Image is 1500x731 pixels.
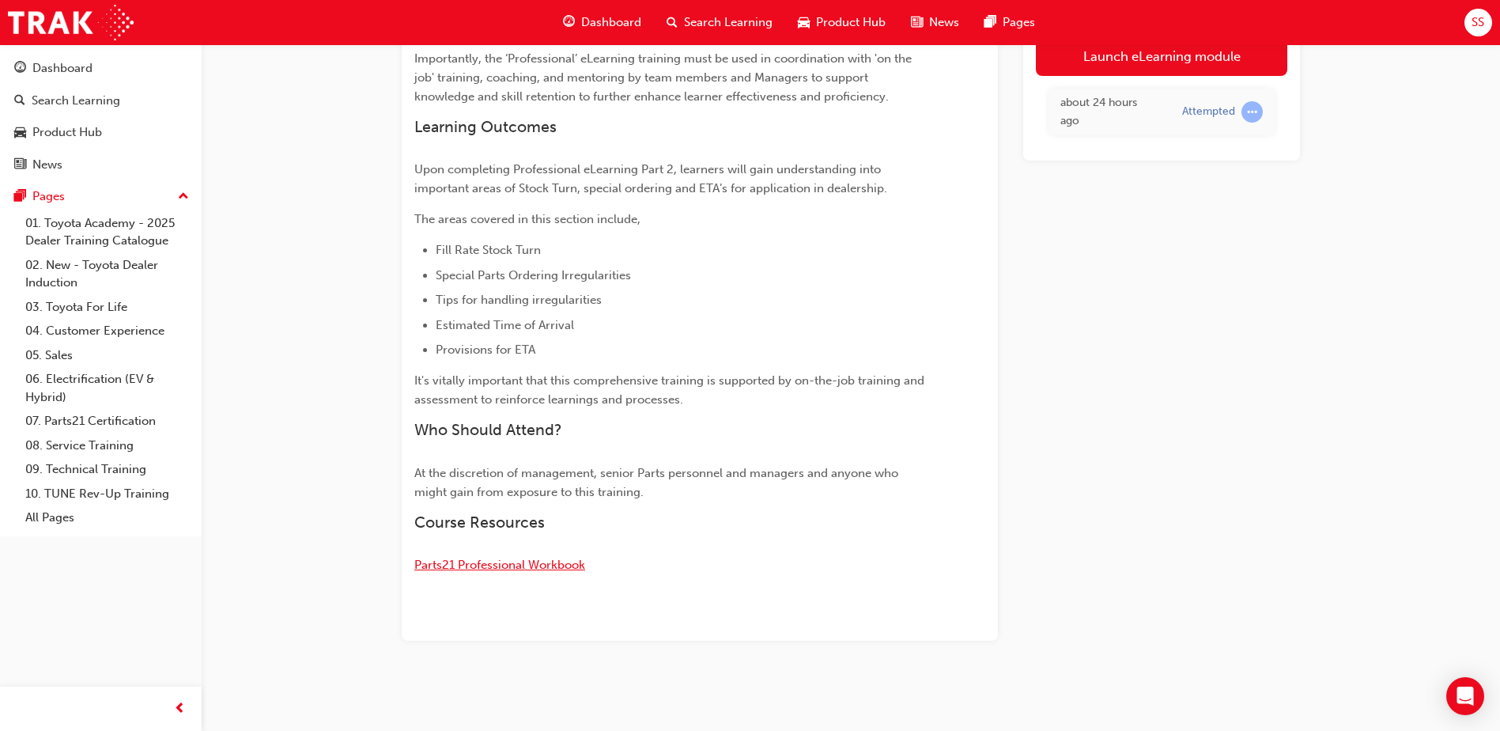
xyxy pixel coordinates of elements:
[414,421,562,439] span: Who Should Attend?
[1003,13,1035,32] span: Pages
[32,156,62,174] div: News
[8,5,134,40] img: Trak
[898,6,972,39] a: news-iconNews
[19,409,195,434] a: 07. Parts21 Certification
[14,190,26,204] span: pages-icon
[6,54,195,83] a: Dashboard
[1464,9,1492,36] button: SS
[550,6,654,39] a: guage-iconDashboard
[785,6,898,39] a: car-iconProduct Hub
[14,62,26,76] span: guage-icon
[174,699,186,719] span: prev-icon
[19,506,195,530] a: All Pages
[684,13,773,32] span: Search Learning
[436,268,631,282] span: Special Parts Ordering Irregularities
[19,295,195,320] a: 03. Toyota For Life
[19,319,195,343] a: 04. Customer Experience
[1182,104,1235,119] div: Attempted
[1446,677,1484,715] div: Open Intercom Messenger
[6,118,195,147] a: Product Hub
[581,13,641,32] span: Dashboard
[414,513,545,532] span: Course Resources
[436,343,535,357] span: Provisions for ETA
[1241,101,1263,123] span: learningRecordVerb_ATTEMPT-icon
[667,13,678,32] span: search-icon
[816,13,886,32] span: Product Hub
[19,211,195,253] a: 01. Toyota Academy - 2025 Dealer Training Catalogue
[6,182,195,211] button: Pages
[32,59,93,78] div: Dashboard
[19,343,195,368] a: 05. Sales
[14,158,26,172] span: news-icon
[972,6,1048,39] a: pages-iconPages
[6,51,195,182] button: DashboardSearch LearningProduct HubNews
[19,457,195,482] a: 09. Technical Training
[984,13,996,32] span: pages-icon
[414,212,640,226] span: The areas covered in this section include,
[1472,13,1484,32] span: SS
[1060,94,1158,130] div: Thu Aug 21 2025 15:08:02 GMT+1000 (Australian Eastern Standard Time)
[14,94,25,108] span: search-icon
[178,187,189,207] span: up-icon
[32,123,102,142] div: Product Hub
[414,373,928,407] span: It's vitally important that this comprehensive training is supported by on-the-job training and a...
[414,466,901,499] span: At the discretion of management, senior Parts personnel and managers and anyone who might gain fr...
[6,150,195,180] a: News
[436,293,602,307] span: Tips for handling irregularities
[32,187,65,206] div: Pages
[798,13,810,32] span: car-icon
[19,253,195,295] a: 02. New - Toyota Dealer Induction
[32,92,120,110] div: Search Learning
[19,482,195,506] a: 10. TUNE Rev-Up Training
[654,6,785,39] a: search-iconSearch Learning
[414,162,887,195] span: Upon completing Professional eLearning Part 2, learners will gain understanding into important ar...
[929,13,959,32] span: News
[14,126,26,140] span: car-icon
[414,118,557,136] span: Learning Outcomes
[19,367,195,409] a: 06. Electrification (EV & Hybrid)
[563,13,575,32] span: guage-icon
[19,434,195,458] a: 08. Service Training
[414,558,585,572] a: Parts21 Professional Workbook
[436,243,541,257] span: Fill Rate Stock Turn
[414,51,915,104] span: Importantly, the ‘Professional’ eLearning training must be used in coordination with 'on the job'...
[911,13,923,32] span: news-icon
[1036,36,1287,76] a: Launch eLearning module
[6,86,195,116] a: Search Learning
[436,318,574,332] span: Estimated Time of Arrival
